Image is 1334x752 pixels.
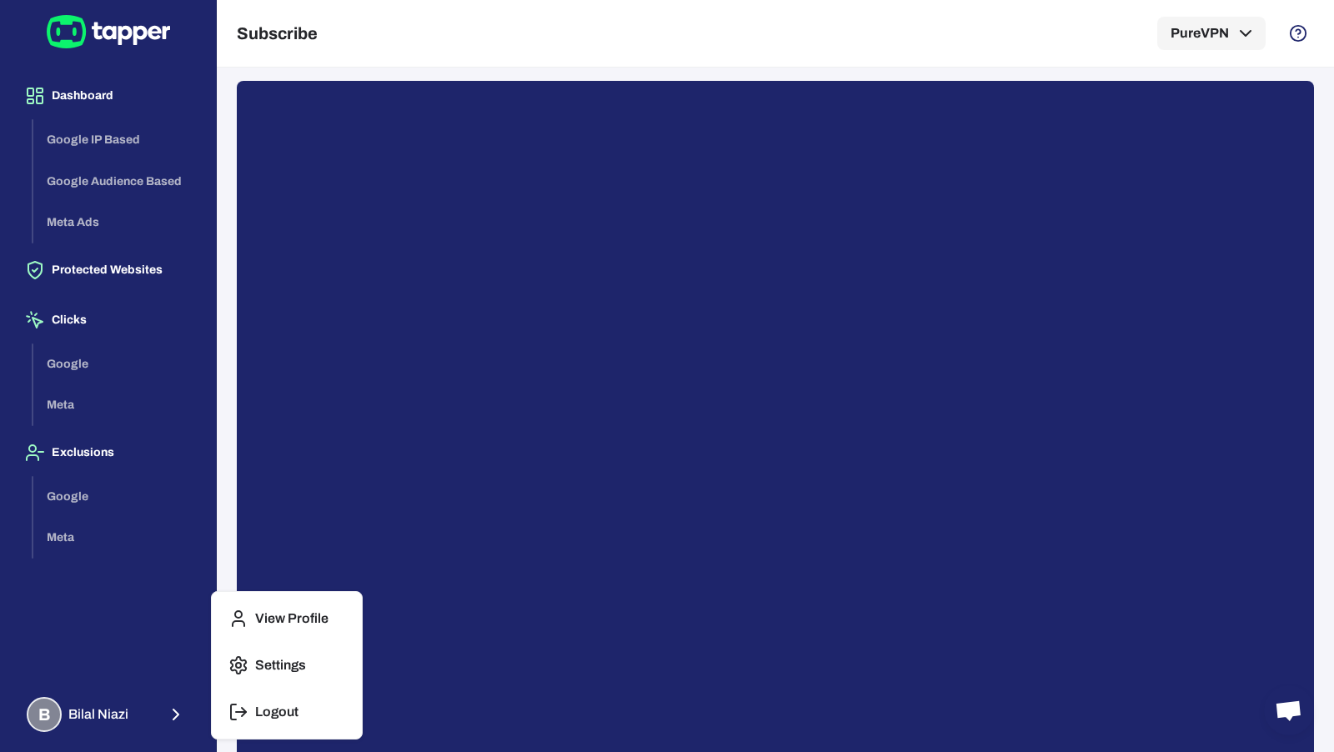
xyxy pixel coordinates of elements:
div: Open chat [1264,685,1314,735]
p: View Profile [255,610,328,627]
button: Settings [218,645,355,685]
p: Logout [255,704,298,720]
button: Logout [218,692,355,732]
button: View Profile [218,599,355,639]
p: Settings [255,657,306,674]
